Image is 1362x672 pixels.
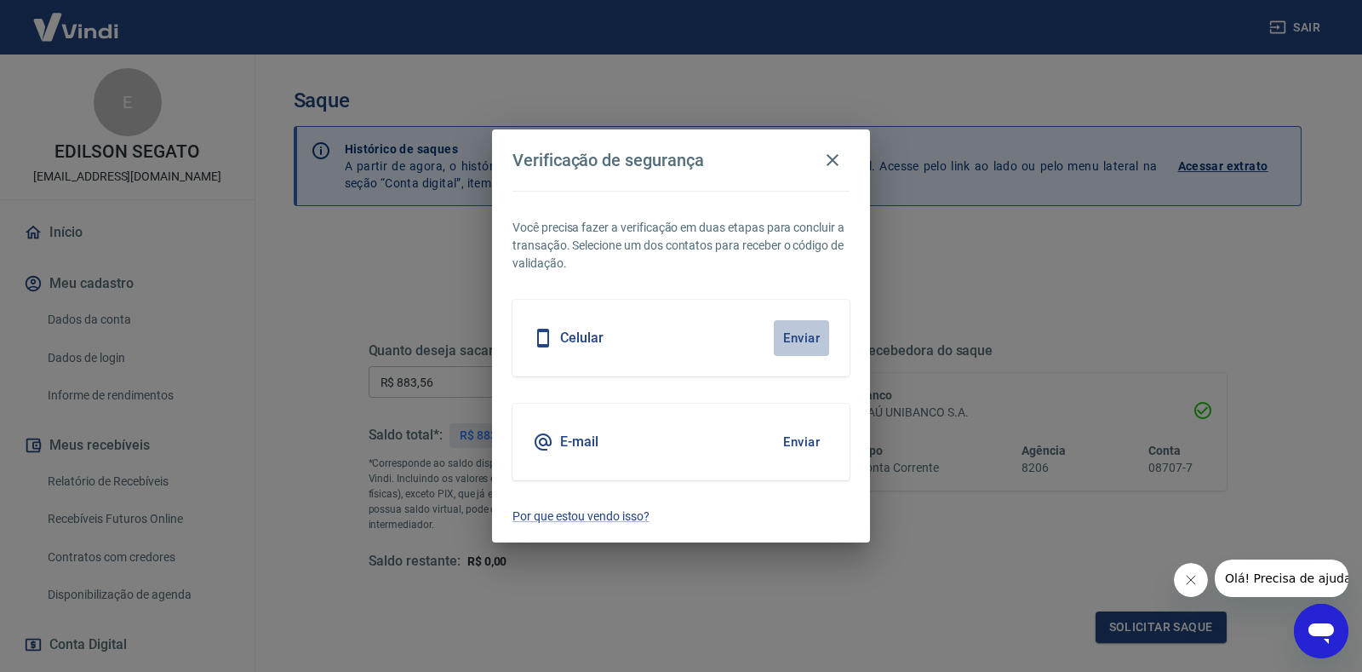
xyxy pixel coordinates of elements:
iframe: Mensagem da empresa [1215,560,1348,597]
h4: Verificação de segurança [512,150,704,170]
h5: E-mail [560,434,598,451]
button: Enviar [774,320,829,356]
h5: Celular [560,330,604,347]
iframe: Fechar mensagem [1174,563,1208,597]
iframe: Botão para abrir a janela de mensagens [1294,604,1348,658]
a: Por que estou vendo isso? [512,508,850,526]
p: Você precisa fazer a verificação em duas etapas para concluir a transação. Selecione um dos conta... [512,219,850,273]
button: Enviar [774,424,829,460]
span: Olá! Precisa de ajuda? [10,12,143,26]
